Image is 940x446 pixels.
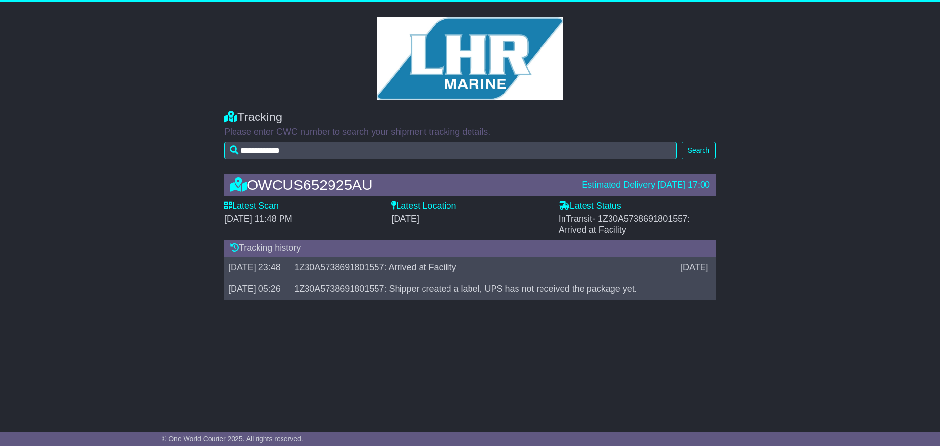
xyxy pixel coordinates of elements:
div: Tracking [224,110,716,124]
td: 1Z30A5738691801557: Shipper created a label, UPS has not received the package yet. [290,278,677,300]
td: [DATE] 05:26 [224,278,290,300]
span: InTransit [559,214,690,235]
label: Latest Scan [224,201,279,211]
span: [DATE] 11:48 PM [224,214,292,224]
td: 1Z30A5738691801557: Arrived at Facility [290,257,677,278]
label: Latest Location [391,201,456,211]
label: Latest Status [559,201,621,211]
span: - 1Z30A5738691801557: Arrived at Facility [559,214,690,235]
span: © One World Courier 2025. All rights reserved. [162,435,303,443]
span: [DATE] [391,214,419,224]
div: Tracking history [224,240,716,257]
div: Estimated Delivery [DATE] 17:00 [582,180,710,190]
p: Please enter OWC number to search your shipment tracking details. [224,127,716,138]
img: GetCustomerLogo [377,17,563,100]
div: OWCUS652925AU [225,177,577,193]
button: Search [681,142,716,159]
td: [DATE] 23:48 [224,257,290,278]
td: [DATE] [677,257,716,278]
